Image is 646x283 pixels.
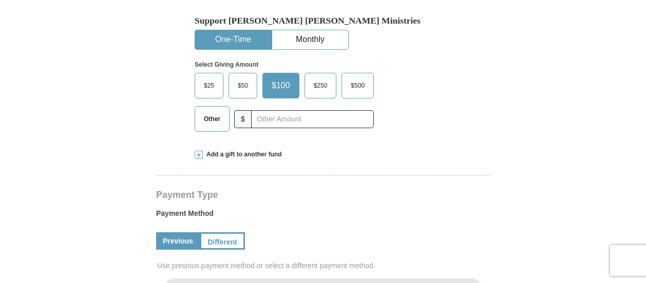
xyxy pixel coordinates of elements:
[200,232,245,250] a: Different
[156,208,490,224] label: Payment Method
[195,61,258,68] strong: Select Giving Amount
[346,78,370,93] span: $500
[199,111,225,127] span: Other
[157,260,491,271] span: Use previous payment method or select a different payment method.
[251,110,374,128] input: Other Amount
[309,78,333,93] span: $250
[156,191,490,199] h4: Payment Type
[195,30,271,49] button: One-Time
[195,15,451,26] h5: Support [PERSON_NAME] [PERSON_NAME] Ministries
[199,78,219,93] span: $25
[272,30,348,49] button: Monthly
[234,110,252,128] span: $
[203,150,282,159] span: Add a gift to another fund
[267,78,295,93] span: $100
[156,232,200,250] a: Previous
[233,78,253,93] span: $50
